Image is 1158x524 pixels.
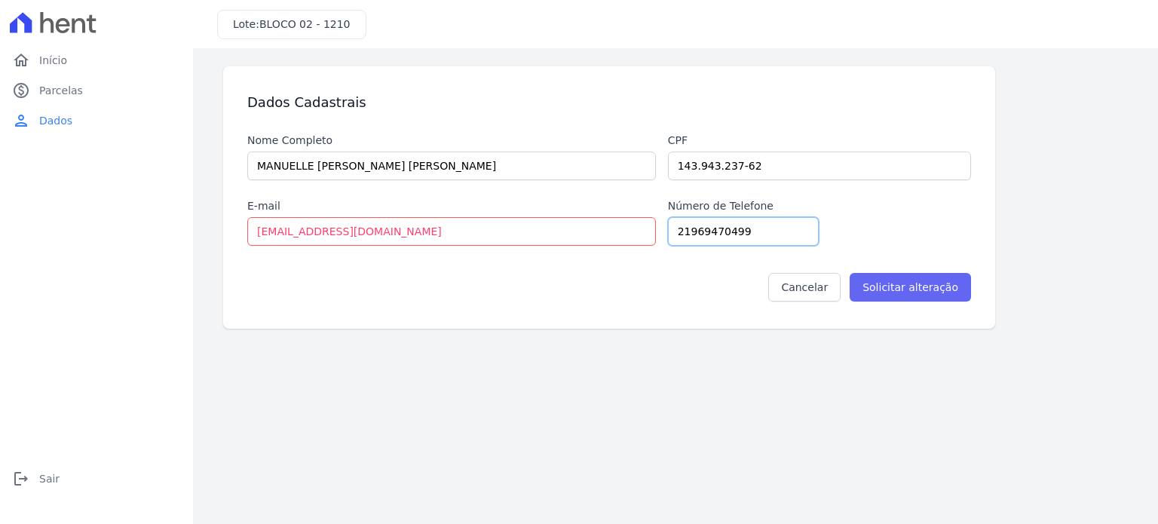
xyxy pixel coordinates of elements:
[850,273,971,302] input: Solicitar alteração
[12,51,30,69] i: home
[39,53,67,68] span: Início
[39,113,72,128] span: Dados
[12,112,30,130] i: person
[668,133,971,149] label: Cpf
[247,198,656,214] label: E-mail
[668,198,774,214] label: Número de Telefone
[39,83,83,98] span: Parcelas
[6,75,187,106] a: paidParcelas
[6,106,187,136] a: personDados
[247,93,366,112] h3: Dados Cadastrais
[768,273,841,302] a: Cancelar
[12,81,30,100] i: paid
[6,45,187,75] a: homeInício
[233,17,351,32] h3: Lote:
[12,470,30,488] i: logout
[247,133,656,149] label: Nome Completo
[39,471,60,486] span: Sair
[6,464,187,494] a: logoutSair
[259,18,351,30] span: BLOCO 02 - 1210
